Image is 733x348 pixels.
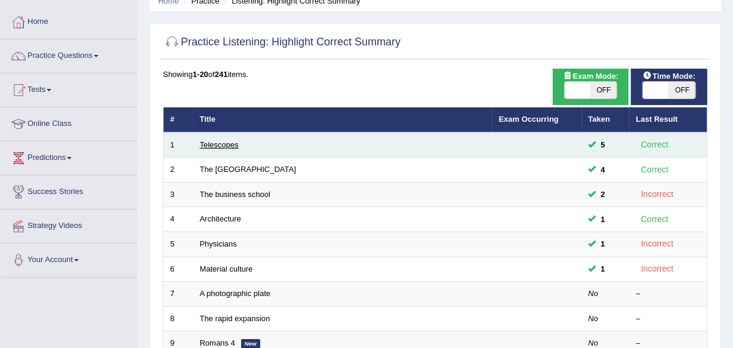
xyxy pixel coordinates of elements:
span: Exam Mode: [559,70,623,82]
td: 7 [164,282,193,307]
td: 4 [164,207,193,232]
a: Romans 4 [200,338,235,347]
span: OFF [669,82,695,98]
a: Architecture [200,214,241,223]
td: 6 [164,257,193,282]
a: Your Account [1,244,137,273]
div: Correct [636,213,674,226]
em: No [589,314,599,323]
div: Incorrect [636,237,679,251]
h2: Practice Listening: Highlight Correct Summary [163,33,401,51]
a: Telescopes [200,140,239,149]
a: Success Stories [1,175,137,205]
a: Strategy Videos [1,210,137,239]
span: Time Mode: [638,70,700,82]
span: You can still take this question [596,263,610,275]
td: 3 [164,182,193,207]
span: You can still take this question [596,138,610,151]
span: You can still take this question [596,164,610,176]
span: You can still take this question [596,188,610,201]
a: Exam Occurring [499,115,559,124]
a: Practice Questions [1,39,137,69]
a: The rapid expansion [200,314,270,323]
a: The [GEOGRAPHIC_DATA] [200,165,296,174]
td: 5 [164,232,193,257]
b: 1-20 [193,70,208,79]
div: – [636,313,701,325]
em: No [589,289,599,298]
em: No [589,338,599,347]
td: 8 [164,306,193,331]
span: You can still take this question [596,213,610,226]
a: Online Class [1,107,137,137]
th: Title [193,107,492,133]
td: 2 [164,158,193,183]
div: Correct [636,138,674,152]
div: Showing of items. [163,69,707,80]
span: You can still take this question [596,238,610,250]
a: The business school [200,190,271,199]
a: Tests [1,73,137,103]
th: Taken [582,107,630,133]
th: # [164,107,193,133]
div: Incorrect [636,262,679,276]
div: – [636,288,701,300]
td: 1 [164,133,193,158]
a: Physicians [200,239,237,248]
div: Correct [636,163,674,177]
b: 241 [215,70,228,79]
div: Incorrect [636,187,679,201]
a: Home [1,5,137,35]
th: Last Result [630,107,707,133]
a: Material culture [200,264,253,273]
span: OFF [591,82,617,98]
a: Predictions [1,141,137,171]
a: A photographic plate [200,289,271,298]
div: Show exams occurring in exams [553,69,629,105]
